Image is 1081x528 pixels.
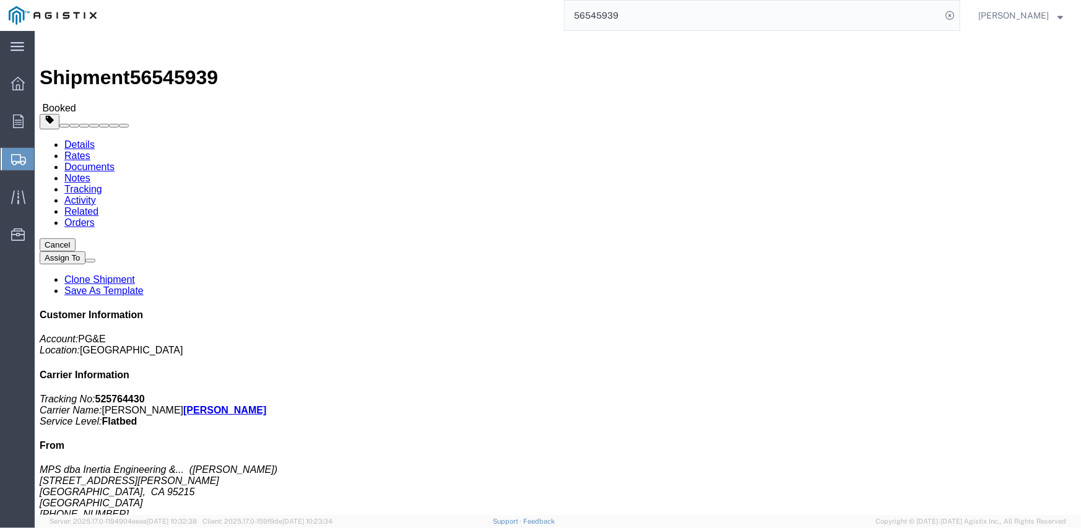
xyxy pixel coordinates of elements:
img: logo [9,6,97,25]
input: Search for shipment number, reference number [565,1,941,30]
iframe: FS Legacy Container [35,31,1081,515]
a: Feedback [523,517,555,525]
span: [DATE] 10:32:38 [147,517,197,525]
span: Client: 2025.17.0-159f9de [202,517,332,525]
button: [PERSON_NAME] [978,8,1064,23]
span: [DATE] 10:23:34 [282,517,332,525]
a: Support [493,517,524,525]
span: Chantelle Bower [978,9,1049,22]
span: Server: 2025.17.0-1194904eeae [50,517,197,525]
span: Copyright © [DATE]-[DATE] Agistix Inc., All Rights Reserved [875,516,1066,527]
